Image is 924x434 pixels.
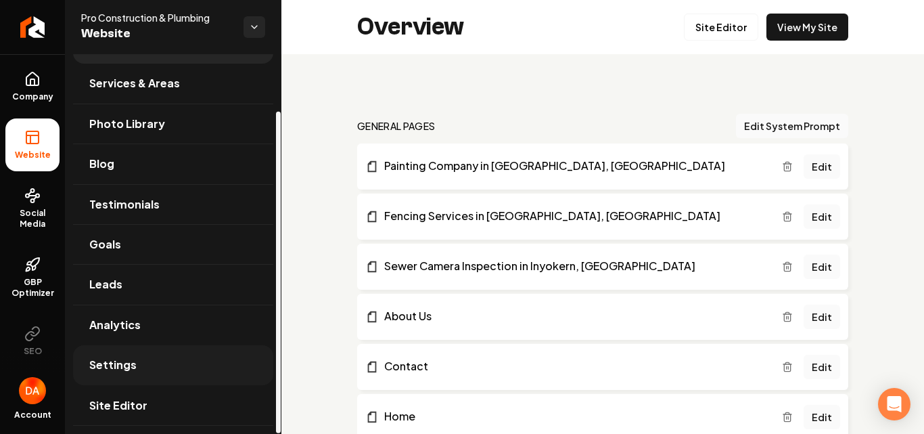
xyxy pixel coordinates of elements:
[89,198,160,211] span: Testimonials
[73,104,273,144] a: Photo Library
[73,185,273,224] a: Testimonials
[5,177,60,240] a: Social Media
[804,154,840,179] a: Edit
[81,11,233,24] span: Pro Construction & Plumbing
[89,319,141,331] span: Analytics
[365,160,782,174] a: Painting Company in [GEOGRAPHIC_DATA], [GEOGRAPHIC_DATA]
[804,405,840,429] a: Edit
[5,208,60,230] span: Social Media
[73,144,273,183] a: Blog
[357,119,436,133] h2: general pages
[7,91,59,102] span: Company
[89,359,137,371] span: Settings
[766,14,848,41] a: View My Site
[73,386,273,425] a: Site Editor
[5,315,60,368] button: SEO
[89,399,147,412] span: Site Editor
[804,204,840,229] a: Edit
[357,14,464,41] h2: Overview
[73,64,273,103] a: Services & Areas
[804,255,840,279] a: Edit
[89,158,114,170] span: Blog
[19,377,46,404] button: Open user button
[73,305,273,345] a: Analytics
[73,225,273,264] a: Goals
[19,377,46,404] img: Dakota Andekin
[684,14,758,41] a: Site Editor
[89,238,121,251] span: Goals
[18,346,47,357] span: SEO
[804,355,840,379] a: Edit
[81,24,233,43] span: Website
[20,16,45,38] img: Rebolt Logo
[365,410,782,425] a: Home
[736,114,848,138] button: Edit System Prompt
[5,277,60,299] span: GBP Optimizer
[5,246,60,309] a: GBP Optimizer
[89,118,165,130] span: Photo Library
[365,260,782,274] a: Sewer Camera Inspection in Inyokern, [GEOGRAPHIC_DATA]
[73,345,273,385] a: Settings
[365,210,782,224] a: Fencing Services in [GEOGRAPHIC_DATA], [GEOGRAPHIC_DATA]
[14,410,51,420] span: Account
[804,305,840,329] a: Edit
[365,310,782,324] a: About Us
[89,278,122,290] span: Leads
[878,388,910,420] div: Open Intercom Messenger
[89,77,180,89] span: Services & Areas
[9,150,56,160] span: Website
[5,60,60,113] a: Company
[365,360,782,374] a: Contact
[73,265,273,304] a: Leads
